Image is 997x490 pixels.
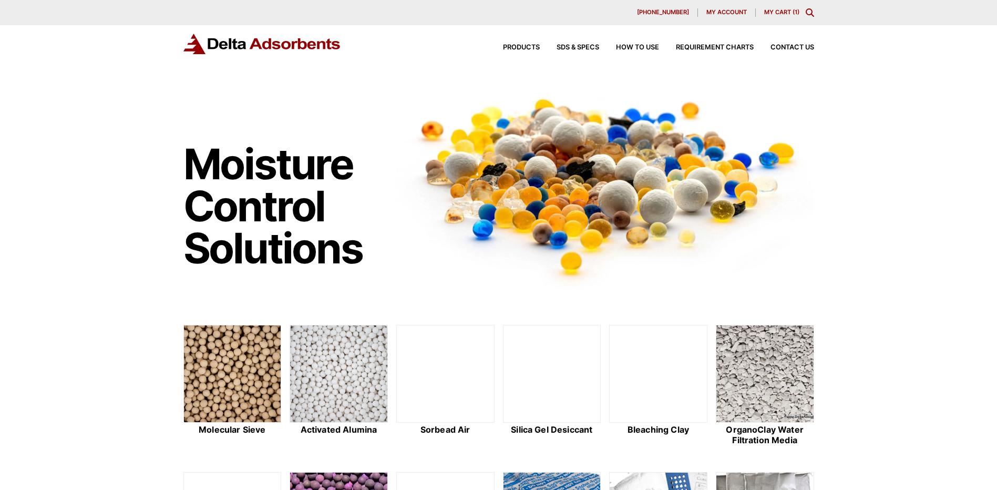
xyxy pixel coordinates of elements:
h2: Bleaching Clay [609,425,707,435]
a: My Cart (1) [764,8,799,16]
a: Contact Us [754,44,814,51]
a: My account [698,8,756,17]
img: Image [396,79,814,291]
h2: Molecular Sieve [183,425,282,435]
a: Bleaching Clay [609,325,707,447]
a: Silica Gel Desiccant [503,325,601,447]
span: How to Use [616,44,659,51]
span: Contact Us [770,44,814,51]
h1: Moisture Control Solutions [183,143,386,269]
a: Requirement Charts [659,44,754,51]
span: My account [706,9,747,15]
div: Toggle Modal Content [806,8,814,17]
img: Delta Adsorbents [183,34,341,54]
a: SDS & SPECS [540,44,599,51]
a: Products [486,44,540,51]
h2: Silica Gel Desiccant [503,425,601,435]
a: How to Use [599,44,659,51]
span: SDS & SPECS [557,44,599,51]
h2: Activated Alumina [290,425,388,435]
a: Molecular Sieve [183,325,282,447]
span: Requirement Charts [676,44,754,51]
span: 1 [795,8,797,16]
a: Activated Alumina [290,325,388,447]
a: Sorbead Air [396,325,495,447]
a: [PHONE_NUMBER] [629,8,698,17]
span: [PHONE_NUMBER] [637,9,689,15]
h2: OrganoClay Water Filtration Media [716,425,814,445]
h2: Sorbead Air [396,425,495,435]
a: OrganoClay Water Filtration Media [716,325,814,447]
span: Products [503,44,540,51]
